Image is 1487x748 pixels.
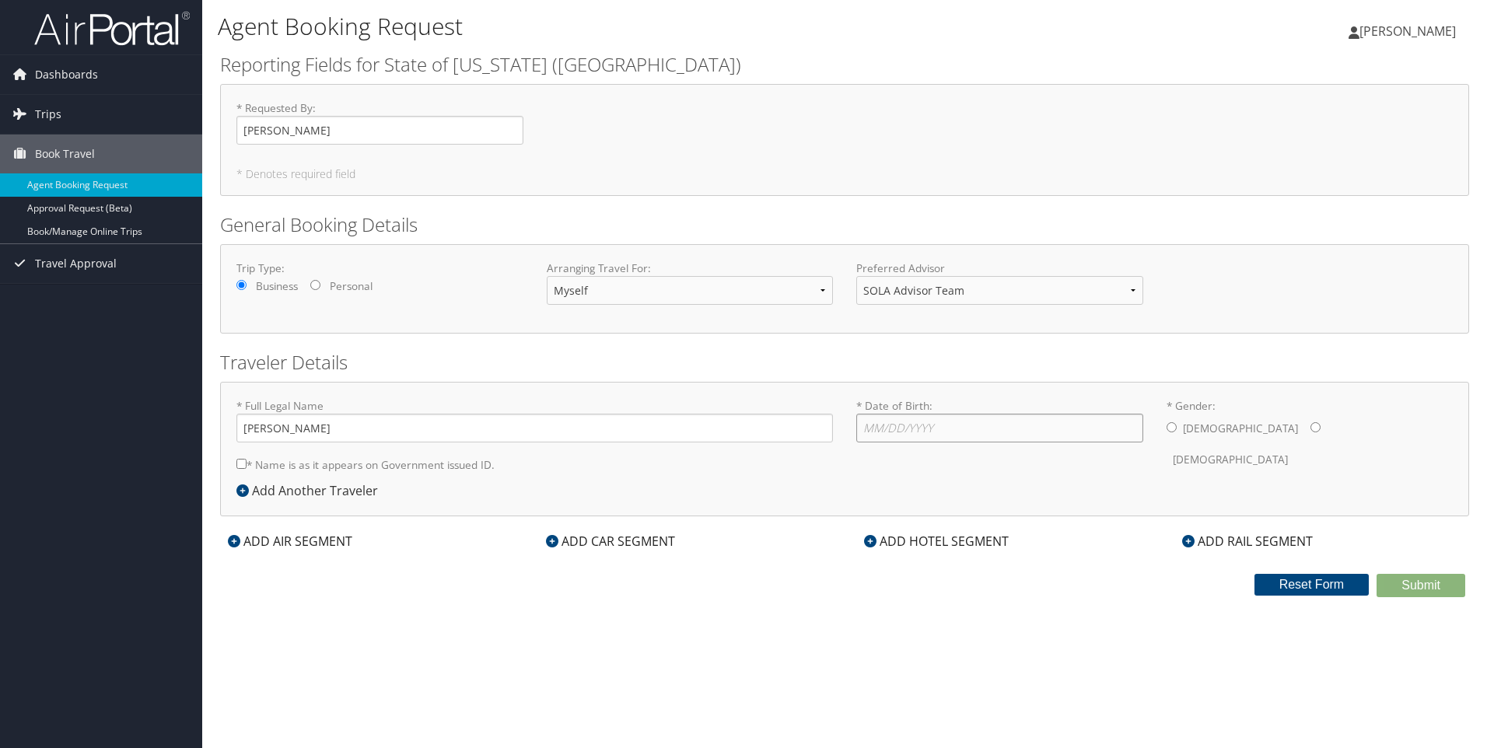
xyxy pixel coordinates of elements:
[330,278,373,294] label: Personal
[547,260,834,276] label: Arranging Travel For:
[35,55,98,94] span: Dashboards
[856,260,1143,276] label: Preferred Advisor
[220,349,1469,376] h2: Traveler Details
[236,450,495,479] label: * Name is as it appears on Government issued ID.
[1310,422,1321,432] input: * Gender:[DEMOGRAPHIC_DATA][DEMOGRAPHIC_DATA]
[856,414,1143,442] input: * Date of Birth:
[1359,23,1456,40] span: [PERSON_NAME]
[220,532,360,551] div: ADD AIR SEGMENT
[1173,445,1288,474] label: [DEMOGRAPHIC_DATA]
[1377,574,1465,597] button: Submit
[236,116,523,145] input: * Requested By:
[236,169,1453,180] h5: * Denotes required field
[236,414,833,442] input: * Full Legal Name
[236,481,386,500] div: Add Another Traveler
[35,244,117,283] span: Travel Approval
[35,95,61,134] span: Trips
[1174,532,1321,551] div: ADD RAIL SEGMENT
[220,51,1469,78] h2: Reporting Fields for State of [US_STATE] ([GEOGRAPHIC_DATA])
[1167,422,1177,432] input: * Gender:[DEMOGRAPHIC_DATA][DEMOGRAPHIC_DATA]
[218,10,1054,43] h1: Agent Booking Request
[1254,574,1370,596] button: Reset Form
[236,398,833,442] label: * Full Legal Name
[538,532,683,551] div: ADD CAR SEGMENT
[220,211,1469,238] h2: General Booking Details
[856,532,1016,551] div: ADD HOTEL SEGMENT
[256,278,298,294] label: Business
[34,10,190,47] img: airportal-logo.png
[1167,398,1454,475] label: * Gender:
[35,135,95,173] span: Book Travel
[1349,8,1471,54] a: [PERSON_NAME]
[236,260,523,276] label: Trip Type:
[236,100,523,145] label: * Requested By :
[236,459,247,469] input: * Name is as it appears on Government issued ID.
[1183,414,1298,443] label: [DEMOGRAPHIC_DATA]
[856,398,1143,442] label: * Date of Birth:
